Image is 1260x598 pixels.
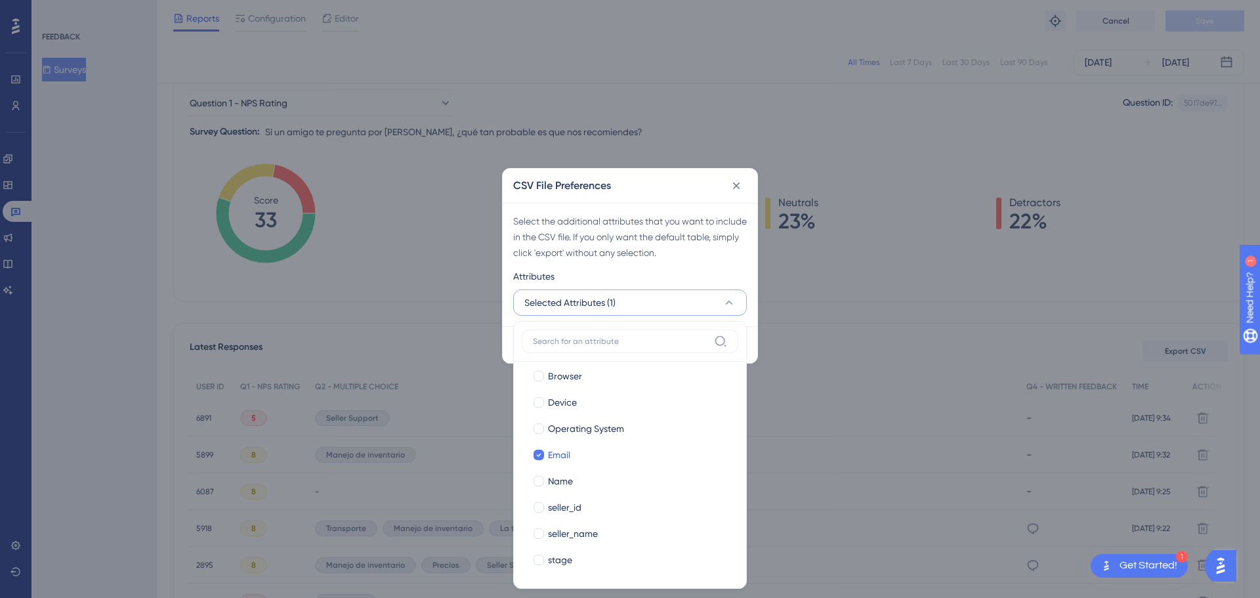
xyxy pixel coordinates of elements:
span: Name [548,473,573,489]
iframe: UserGuiding AI Assistant Launcher [1205,546,1244,586]
div: 1 [1176,551,1188,563]
span: Email [548,447,570,463]
input: Search for an attribute [533,336,709,347]
span: seller_name [548,526,598,542]
h2: CSV File Preferences [513,178,611,194]
div: Open Get Started! checklist, remaining modules: 1 [1091,554,1188,578]
span: stage [548,552,572,568]
div: Get Started! [1120,559,1177,573]
span: Operating System [548,421,624,437]
span: Device [548,395,577,410]
div: Select the additional attributes that you want to include in the CSV file. If you only want the d... [513,213,747,261]
span: seller_id [548,500,581,515]
span: Browser [548,368,582,384]
span: Need Help? [31,3,82,19]
img: launcher-image-alternative-text [1099,558,1114,574]
div: 1 [91,7,95,17]
span: Selected Attributes (1) [524,295,616,310]
span: Attributes [513,268,555,284]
